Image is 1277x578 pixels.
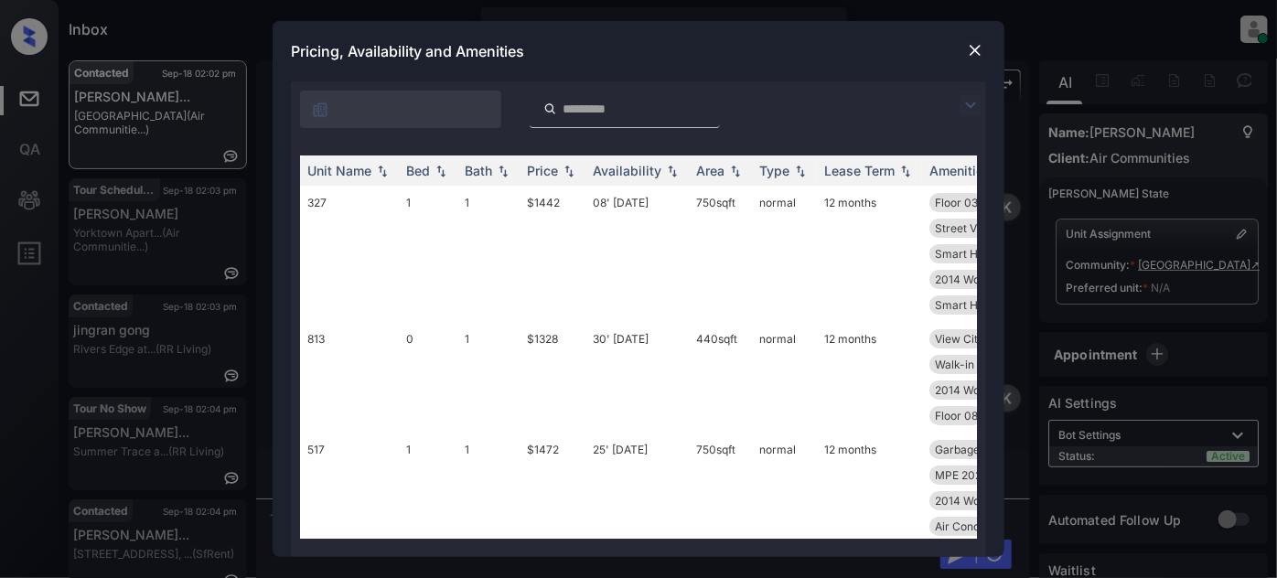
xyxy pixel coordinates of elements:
td: 12 months [817,322,922,433]
td: $1442 [520,186,585,322]
td: normal [752,433,817,543]
div: Amenities [929,163,991,178]
div: Availability [593,163,661,178]
div: Bath [465,163,492,178]
img: sorting [896,165,915,177]
span: View City [935,332,984,346]
td: 517 [300,433,399,543]
span: Walk-in Closets [935,358,1015,371]
td: $1472 [520,433,585,543]
td: normal [752,186,817,322]
span: Smart Home Ther... [935,247,1036,261]
span: 2014 Wood Floor... [935,494,1029,508]
img: sorting [432,165,450,177]
td: 0 [399,322,457,433]
td: 25' [DATE] [585,433,689,543]
div: Bed [406,163,430,178]
td: 08' [DATE] [585,186,689,322]
span: Street View [935,221,995,235]
td: 1 [457,186,520,322]
td: 750 sqft [689,186,752,322]
div: Unit Name [307,163,371,178]
div: Type [759,163,789,178]
span: 2014 Wood Floor... [935,273,1029,286]
td: 813 [300,322,399,433]
td: 1 [399,186,457,322]
td: 12 months [817,433,922,543]
div: Pricing, Availability and Amenities [273,21,1004,81]
img: sorting [560,165,578,177]
td: 30' [DATE] [585,322,689,433]
img: sorting [494,165,512,177]
td: 327 [300,186,399,322]
img: sorting [791,165,810,177]
img: sorting [726,165,745,177]
span: 2014 Wood Floor... [935,383,1029,397]
td: normal [752,322,817,433]
div: Price [527,163,558,178]
img: sorting [373,165,392,177]
td: $1328 [520,322,585,433]
td: 440 sqft [689,322,752,433]
span: Floor 03 [935,196,978,209]
img: icon-zuma [543,101,557,117]
img: sorting [663,165,681,177]
span: MPE 2024 Lobby [935,468,1024,482]
td: 12 months [817,186,922,322]
td: 1 [399,433,457,543]
img: close [966,41,984,59]
img: icon-zuma [311,101,329,119]
span: Air Conditionin... [935,519,1019,533]
span: Floor 08 [935,409,978,423]
img: icon-zuma [960,94,982,116]
td: 1 [457,433,520,543]
div: Lease Term [824,163,895,178]
td: 750 sqft [689,433,752,543]
div: Area [696,163,724,178]
span: Smart Home Door... [935,298,1036,312]
span: Garbage disposa... [935,443,1030,456]
td: 1 [457,322,520,433]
